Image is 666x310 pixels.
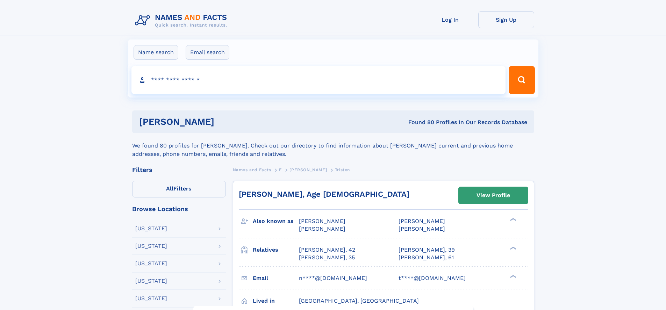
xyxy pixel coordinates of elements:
[135,278,167,284] div: [US_STATE]
[279,165,282,174] a: F
[279,167,282,172] span: F
[289,165,327,174] a: [PERSON_NAME]
[299,246,355,254] a: [PERSON_NAME], 42
[253,244,299,256] h3: Relatives
[335,167,350,172] span: Tristen
[132,167,226,173] div: Filters
[508,274,517,279] div: ❯
[399,225,445,232] span: [PERSON_NAME]
[477,187,510,203] div: View Profile
[509,66,535,94] button: Search Button
[299,254,355,261] a: [PERSON_NAME], 35
[132,11,233,30] img: Logo Names and Facts
[239,190,409,199] a: [PERSON_NAME], Age [DEMOGRAPHIC_DATA]
[253,272,299,284] h3: Email
[253,215,299,227] h3: Also known as
[135,261,167,266] div: [US_STATE]
[399,246,455,254] a: [PERSON_NAME], 39
[132,206,226,212] div: Browse Locations
[131,66,506,94] input: search input
[508,217,517,222] div: ❯
[399,254,454,261] a: [PERSON_NAME], 61
[134,45,178,60] label: Name search
[135,243,167,249] div: [US_STATE]
[139,117,311,126] h1: [PERSON_NAME]
[311,118,527,126] div: Found 80 Profiles In Our Records Database
[135,226,167,231] div: [US_STATE]
[508,246,517,250] div: ❯
[299,297,419,304] span: [GEOGRAPHIC_DATA], [GEOGRAPHIC_DATA]
[233,165,271,174] a: Names and Facts
[299,218,345,224] span: [PERSON_NAME]
[399,218,445,224] span: [PERSON_NAME]
[253,295,299,307] h3: Lived in
[459,187,528,204] a: View Profile
[135,296,167,301] div: [US_STATE]
[422,11,478,28] a: Log In
[299,225,345,232] span: [PERSON_NAME]
[289,167,327,172] span: [PERSON_NAME]
[478,11,534,28] a: Sign Up
[132,181,226,197] label: Filters
[166,185,173,192] span: All
[132,133,534,158] div: We found 80 profiles for [PERSON_NAME]. Check out our directory to find information about [PERSON...
[186,45,229,60] label: Email search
